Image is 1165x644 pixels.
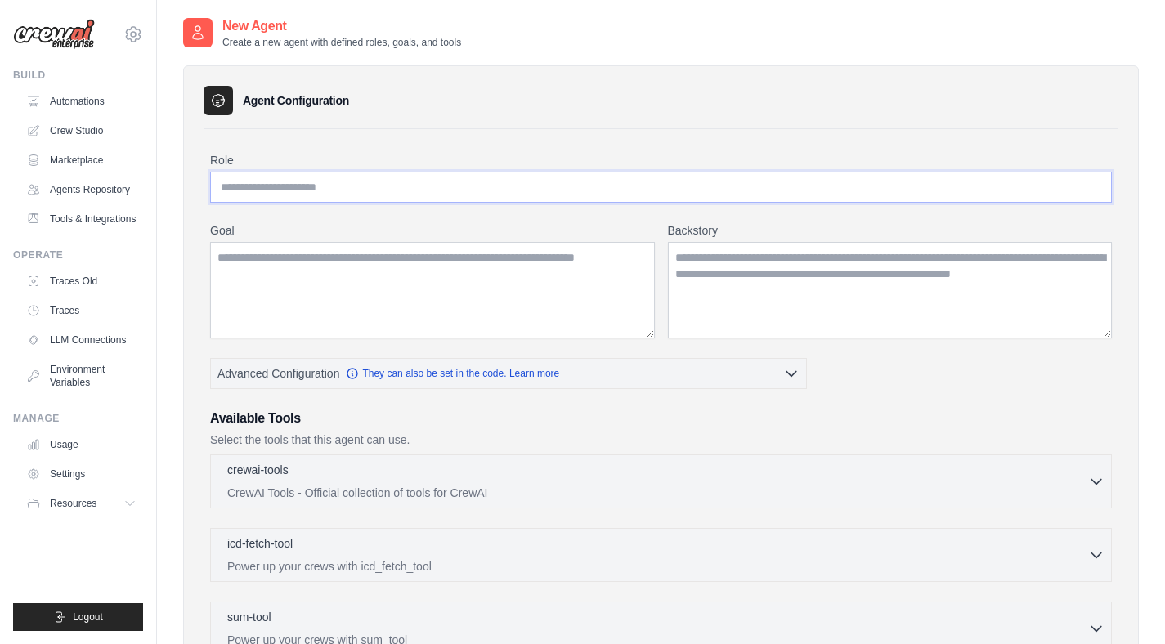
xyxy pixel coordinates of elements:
[13,69,143,82] div: Build
[20,177,143,203] a: Agents Repository
[346,367,559,380] a: They can also be set in the code. Learn more
[210,432,1112,448] p: Select the tools that this agent can use.
[243,92,349,109] h3: Agent Configuration
[20,118,143,144] a: Crew Studio
[211,359,806,388] button: Advanced Configuration They can also be set in the code. Learn more
[20,297,143,324] a: Traces
[13,412,143,425] div: Manage
[13,603,143,631] button: Logout
[668,222,1113,239] label: Backstory
[13,19,95,50] img: Logo
[20,88,143,114] a: Automations
[73,610,103,624] span: Logout
[20,206,143,232] a: Tools & Integrations
[227,558,1088,575] p: Power up your crews with icd_fetch_tool
[210,409,1112,428] h3: Available Tools
[50,497,96,510] span: Resources
[217,535,1105,575] button: icd-fetch-tool Power up your crews with icd_fetch_tool
[217,365,339,382] span: Advanced Configuration
[20,268,143,294] a: Traces Old
[20,147,143,173] a: Marketplace
[227,535,293,552] p: icd-fetch-tool
[222,16,461,36] h2: New Agent
[222,36,461,49] p: Create a new agent with defined roles, goals, and tools
[210,222,655,239] label: Goal
[20,432,143,458] a: Usage
[20,461,143,487] a: Settings
[210,152,1112,168] label: Role
[227,609,271,625] p: sum-tool
[227,462,289,478] p: crewai-tools
[13,248,143,262] div: Operate
[227,485,1088,501] p: CrewAI Tools - Official collection of tools for CrewAI
[20,490,143,517] button: Resources
[217,462,1105,501] button: crewai-tools CrewAI Tools - Official collection of tools for CrewAI
[20,356,143,396] a: Environment Variables
[20,327,143,353] a: LLM Connections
